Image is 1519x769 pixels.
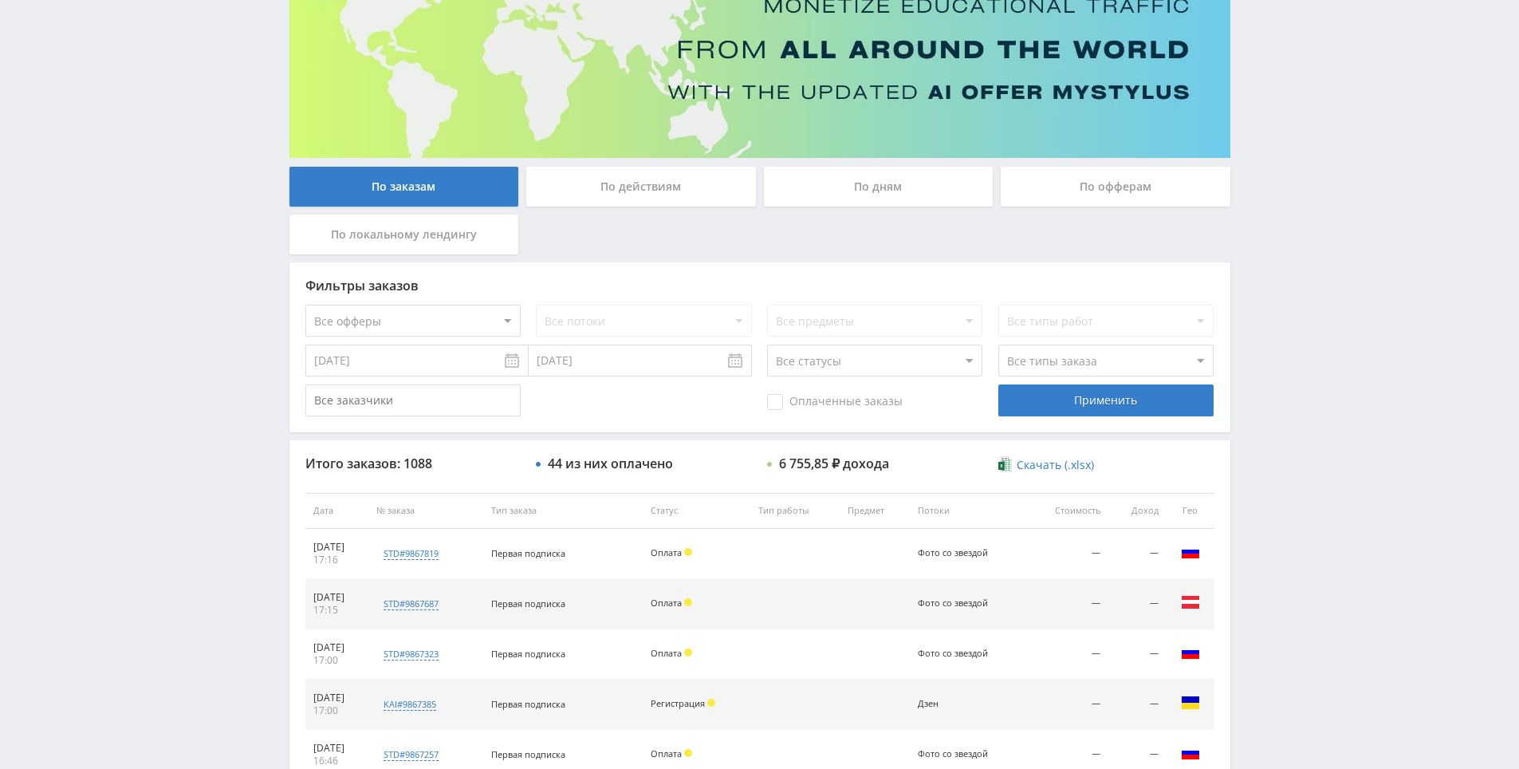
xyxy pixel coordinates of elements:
div: std#9867257 [384,748,439,761]
div: По офферам [1001,167,1230,207]
td: — [1108,629,1167,680]
td: — [1025,529,1108,579]
th: Потоки [910,493,1025,529]
div: 17:16 [313,554,360,566]
th: Статус [643,493,751,529]
div: По дням [764,167,994,207]
img: rus.png [1181,542,1200,562]
div: [DATE] [313,742,360,755]
span: Оплата [651,546,682,558]
span: Оплаченные заказы [767,394,903,410]
div: 16:46 [313,755,360,767]
th: Дата [305,493,368,529]
td: — [1025,629,1108,680]
div: Дзен [918,699,990,709]
span: Холд [707,699,715,707]
div: std#9867323 [384,648,439,661]
span: Холд [684,749,692,757]
div: Фото со звездой [918,749,990,759]
span: Первая подписка [491,597,565,609]
div: Фото со звездой [918,598,990,609]
div: По действиям [526,167,756,207]
img: rus.png [1181,743,1200,763]
img: xlsx [998,456,1012,472]
span: Оплата [651,597,682,609]
span: Первая подписка [491,698,565,710]
div: Фото со звездой [918,649,990,659]
a: Скачать (.xlsx) [998,457,1094,473]
span: Первая подписка [491,547,565,559]
td: — [1108,680,1167,730]
img: aut.png [1181,593,1200,612]
div: [DATE] [313,692,360,704]
span: Регистрация [651,697,705,709]
th: Гео [1167,493,1214,529]
div: Фото со звездой [918,548,990,558]
th: Доход [1108,493,1167,529]
div: Применить [998,384,1214,416]
span: Холд [684,598,692,606]
th: Предмет [840,493,911,529]
div: 17:00 [313,654,360,667]
div: 17:15 [313,604,360,617]
th: Тип работы [750,493,840,529]
td: — [1108,579,1167,629]
div: std#9867819 [384,547,439,560]
div: Итого заказов: 1088 [305,456,521,471]
td: — [1025,579,1108,629]
span: Холд [684,548,692,556]
div: По заказам [289,167,519,207]
div: [DATE] [313,641,360,654]
div: [DATE] [313,541,360,554]
th: Стоимость [1025,493,1108,529]
div: [DATE] [313,591,360,604]
input: Все заказчики [305,384,521,416]
div: 44 из них оплачено [548,456,673,471]
span: Первая подписка [491,648,565,660]
div: 6 755,85 ₽ дохода [779,456,889,471]
div: kai#9867385 [384,698,436,711]
td: — [1025,680,1108,730]
th: № заказа [368,493,483,529]
img: ukr.png [1181,693,1200,712]
span: Скачать (.xlsx) [1017,459,1094,471]
div: 17:00 [313,704,360,717]
span: Оплата [651,647,682,659]
div: std#9867687 [384,597,439,610]
td: — [1108,529,1167,579]
div: По локальному лендингу [289,215,519,254]
span: Холд [684,649,692,657]
img: rus.png [1181,643,1200,662]
th: Тип заказа [483,493,643,529]
span: Оплата [651,747,682,759]
span: Первая подписка [491,748,565,760]
div: Фильтры заказов [305,278,1214,293]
